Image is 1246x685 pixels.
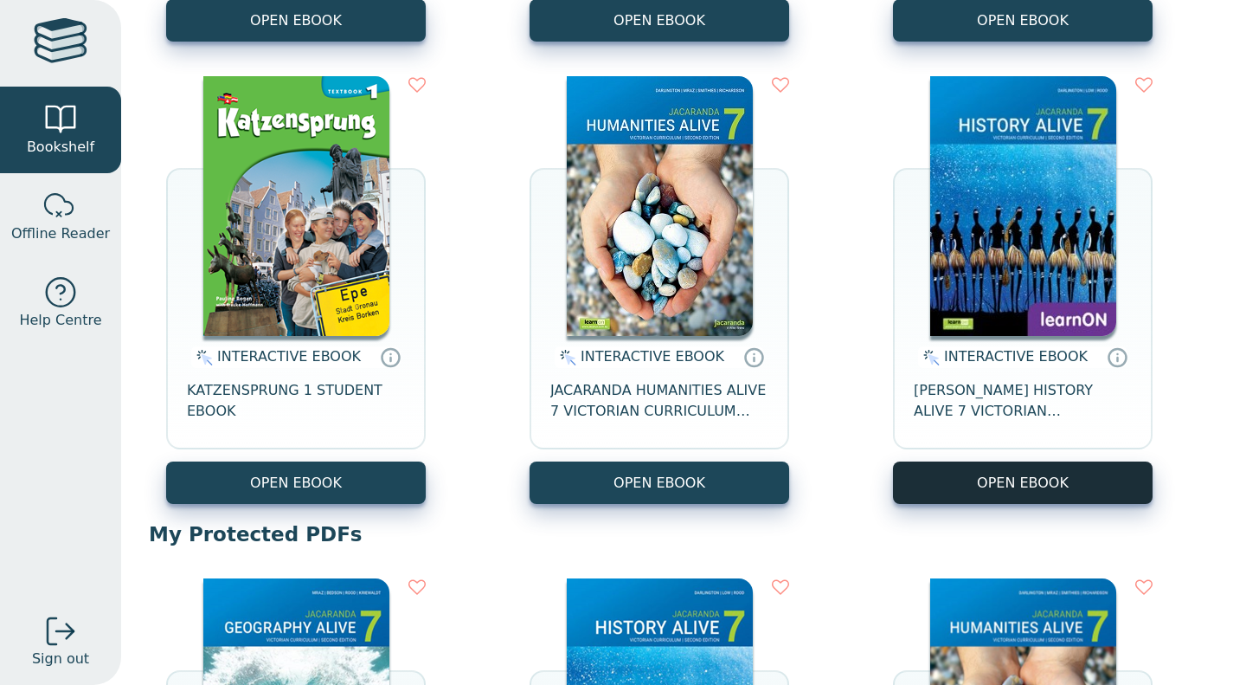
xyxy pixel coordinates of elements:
[187,380,405,422] span: KATZENSPRUNG 1 STUDENT EBOOK
[1107,346,1127,367] a: Interactive eBooks are accessed online via the publisher’s portal. They contain interactive resou...
[19,310,101,331] span: Help Centre
[567,76,753,336] img: 429ddfad-7b91-e911-a97e-0272d098c78b.jpg
[149,521,1218,547] p: My Protected PDFs
[914,380,1132,422] span: [PERSON_NAME] HISTORY ALIVE 7 VICTORIAN CURRICULUM LEARNON EBOOK 2E
[27,137,94,158] span: Bookshelf
[944,348,1088,365] span: INTERACTIVE EBOOK
[930,76,1116,336] img: d4781fba-7f91-e911-a97e-0272d098c78b.jpg
[32,649,89,669] span: Sign out
[11,223,110,244] span: Offline Reader
[203,76,389,336] img: c7e09e6b-e77c-4761-a484-ea491682e25a.png
[743,346,764,367] a: Interactive eBooks are accessed online via the publisher’s portal. They contain interactive resou...
[530,462,789,504] button: OPEN EBOOK
[581,348,724,365] span: INTERACTIVE EBOOK
[191,347,213,368] img: interactive.svg
[380,346,401,367] a: Interactive eBooks are accessed online via the publisher’s portal. They contain interactive resou...
[550,380,768,422] span: JACARANDA HUMANITIES ALIVE 7 VICTORIAN CURRICULUM LEARNON EBOOK 2E
[166,462,426,504] button: OPEN EBOOK
[893,462,1153,504] button: OPEN EBOOK
[555,347,576,368] img: interactive.svg
[217,348,361,365] span: INTERACTIVE EBOOK
[918,347,940,368] img: interactive.svg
